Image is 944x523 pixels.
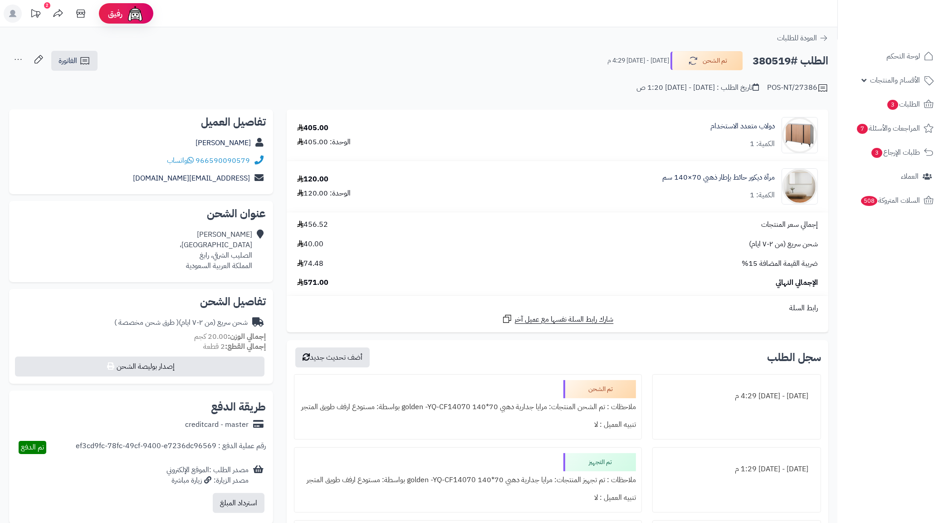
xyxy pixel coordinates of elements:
[658,387,815,405] div: [DATE] - [DATE] 4:29 م
[300,416,636,434] div: تنبيه العميل : لا
[886,98,920,111] span: الطلبات
[167,155,194,166] a: واتساب
[767,83,828,93] div: POS-NT/27386
[16,296,266,307] h2: تفاصيل الشحن
[51,51,98,71] a: الفاتورة
[515,314,614,325] span: شارك رابط السلة نفسها مع عميل آخر
[563,453,636,471] div: تم التجهيز
[166,465,249,486] div: مصدر الطلب :الموقع الإلكتروني
[196,137,251,148] a: [PERSON_NAME]
[228,331,266,342] strong: إجمالي الوزن:
[24,5,47,25] a: تحديثات المنصة
[710,121,775,132] a: دولاب متعدد الاستخدام
[108,8,122,19] span: رفيق
[297,174,328,185] div: 120.00
[843,45,939,67] a: لوحة التحكم
[887,100,898,110] span: 3
[203,341,266,352] small: 2 قطعة
[636,83,759,93] div: تاريخ الطلب : [DATE] - [DATE] 1:20 ص
[297,123,328,133] div: 405.00
[21,442,44,453] span: تم الدفع
[194,331,266,342] small: 20.00 كجم
[114,317,179,328] span: ( طرق شحن مخصصة )
[761,220,818,230] span: إجمالي سعر المنتجات
[196,155,250,166] a: 966590090579
[870,74,920,87] span: الأقسام والمنتجات
[211,401,266,412] h2: طريقة الدفع
[857,124,868,134] span: 7
[750,139,775,149] div: الكمية: 1
[295,347,370,367] button: أضف تحديث جديد
[776,278,818,288] span: الإجمالي النهائي
[658,460,815,478] div: [DATE] - [DATE] 1:29 م
[297,137,351,147] div: الوحدة: 405.00
[750,190,775,200] div: الكمية: 1
[15,357,264,376] button: إصدار بوليصة الشحن
[861,196,878,206] span: 508
[843,117,939,139] a: المراجعات والأسئلة7
[213,493,264,513] button: استرداد المبلغ
[670,51,743,70] button: تم الشحن
[749,239,818,249] span: شحن سريع (من ٢-٧ ايام)
[114,318,248,328] div: شحن سريع (من ٢-٧ ايام)
[843,190,939,211] a: السلات المتروكة508
[777,33,828,44] a: العودة للطلبات
[300,471,636,489] div: ملاحظات : تم تجهيز المنتجات: مرايا جدارية دهبي 70*140 golden -YQ-CF14070 بواسطة: مستودع ارفف طويق...
[860,194,920,207] span: السلات المتروكة
[76,441,266,454] div: رقم عملية الدفع : ef3cd9fc-78fc-49cf-9400-e7236dc96569
[166,475,249,486] div: مصدر الزيارة: زيارة مباشرة
[843,166,939,187] a: العملاء
[502,313,614,325] a: شارك رابط السلة نفسها مع عميل آخر
[843,93,939,115] a: الطلبات3
[44,2,50,9] div: 2
[662,172,775,183] a: مرآة ديكور حائط بإطار ذهبي 70×140 سم
[180,230,252,271] div: [PERSON_NAME] [GEOGRAPHIC_DATA]، الصليب الشرقي، رابغ المملكة العربية السعودية
[882,22,935,41] img: logo-2.png
[753,52,828,70] h2: الطلب #380519
[59,55,77,66] span: الفاتورة
[225,341,266,352] strong: إجمالي القطع:
[777,33,817,44] span: العودة للطلبات
[767,352,821,363] h3: سجل الطلب
[297,259,323,269] span: 74.48
[290,303,825,313] div: رابط السلة
[782,117,817,153] img: 1739786981-110113010105-90x90.jpg
[300,489,636,507] div: تنبيه العميل : لا
[563,380,636,398] div: تم الشحن
[126,5,144,23] img: ai-face.png
[300,398,636,416] div: ملاحظات : تم الشحن المنتجات: مرايا جدارية دهبي 70*140 golden -YQ-CF14070 بواسطة: مستودع ارفف طويق...
[133,173,250,184] a: [EMAIL_ADDRESS][DOMAIN_NAME]
[871,146,920,159] span: طلبات الإرجاع
[782,168,817,205] img: 1753776321-1-90x90.jpg
[297,220,328,230] span: 456.52
[297,188,351,199] div: الوحدة: 120.00
[607,56,669,65] small: [DATE] - [DATE] 4:29 م
[901,170,919,183] span: العملاء
[16,117,266,127] h2: تفاصيل العميل
[856,122,920,135] span: المراجعات والأسئلة
[843,142,939,163] a: طلبات الإرجاع3
[871,148,882,158] span: 3
[742,259,818,269] span: ضريبة القيمة المضافة 15%
[886,50,920,63] span: لوحة التحكم
[297,239,323,249] span: 40.00
[185,420,249,430] div: creditcard - master
[16,208,266,219] h2: عنوان الشحن
[297,278,328,288] span: 571.00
